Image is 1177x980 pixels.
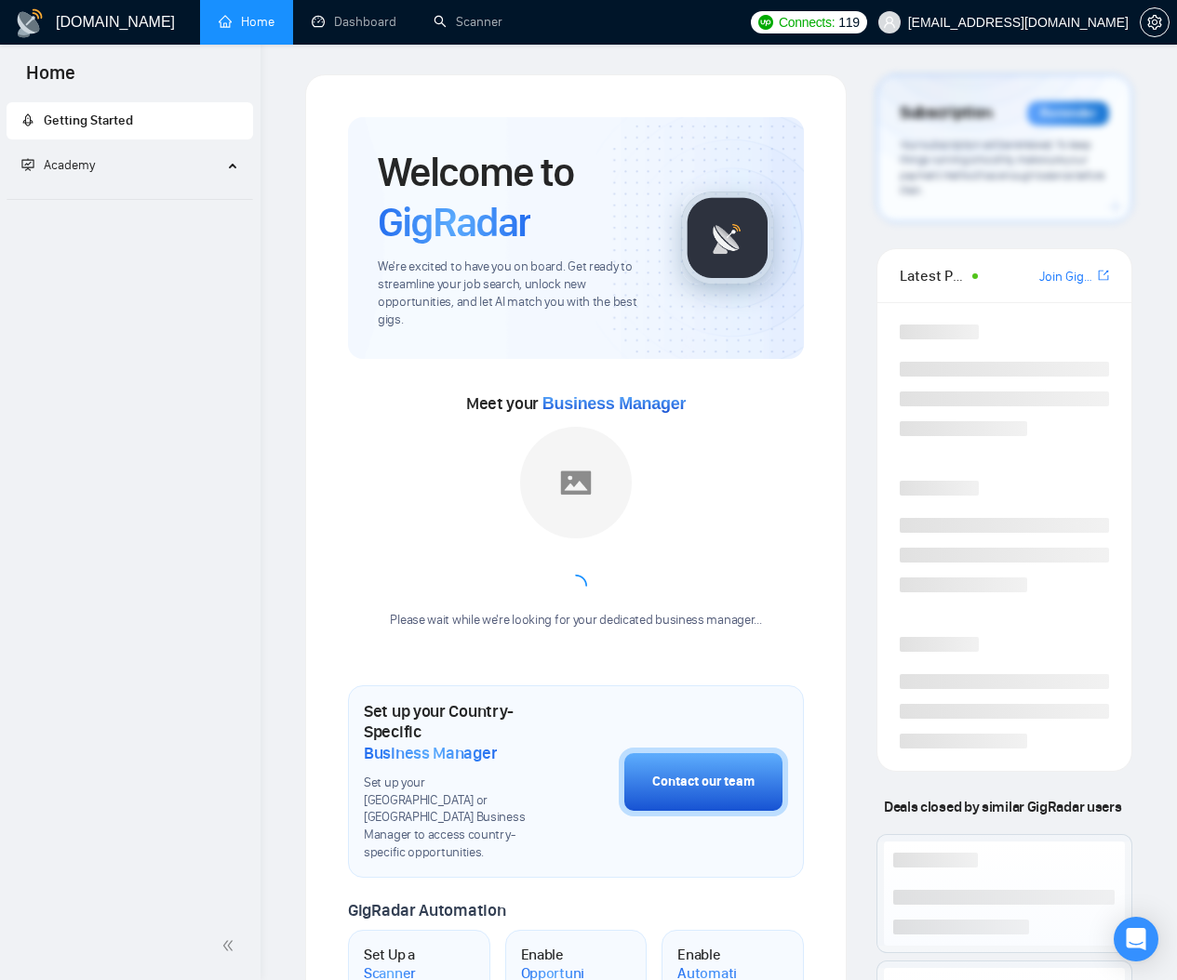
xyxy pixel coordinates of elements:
span: GigRadar [378,197,530,247]
div: Reminder [1027,101,1109,126]
div: Open Intercom Messenger [1114,917,1158,961]
span: Academy [21,157,95,173]
span: Home [11,60,90,99]
span: Connects: [779,12,835,33]
button: setting [1140,7,1170,37]
div: Please wait while we're looking for your dedicated business manager... [379,612,772,629]
li: Getting Started [7,102,253,139]
span: Academy [44,157,95,173]
span: We're excited to have you on board. Get ready to streamline your job search, unlock new opportuni... [378,258,651,329]
h1: Welcome to [378,147,651,247]
a: setting [1140,15,1170,30]
a: dashboardDashboard [312,14,396,30]
span: 119 [838,12,859,33]
img: upwork-logo.png [758,15,773,30]
span: Deals closed by similar GigRadar users [876,790,1129,823]
span: Business Manager [542,394,686,413]
span: rocket [21,113,34,126]
a: export [1098,267,1109,285]
button: Contact our team [619,748,788,816]
a: Join GigRadar Slack Community [1039,267,1094,287]
img: logo [15,8,45,38]
img: placeholder.png [520,427,632,538]
h1: Set up your Country-Specific [364,701,526,762]
span: Set up your [GEOGRAPHIC_DATA] or [GEOGRAPHIC_DATA] Business Manager to access country-specific op... [364,775,526,863]
span: double-left [221,936,240,955]
a: searchScanner [434,14,502,30]
span: Business Manager [364,743,497,763]
span: loading [565,575,587,597]
span: export [1098,268,1109,283]
span: GigRadar Automation [348,900,505,920]
span: setting [1141,15,1169,30]
span: fund-projection-screen [21,158,34,171]
span: Getting Started [44,113,133,128]
span: Meet your [466,393,686,414]
span: Subscription [900,98,992,129]
li: Academy Homepage [7,192,253,204]
span: Latest Posts from the GigRadar Community [900,264,967,287]
div: Contact our team [652,772,755,792]
a: homeHome [219,14,274,30]
img: gigradar-logo.png [681,192,774,285]
span: user [883,16,896,29]
span: Your subscription will be renewed. To keep things running smoothly, make sure your payment method... [900,138,1104,198]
